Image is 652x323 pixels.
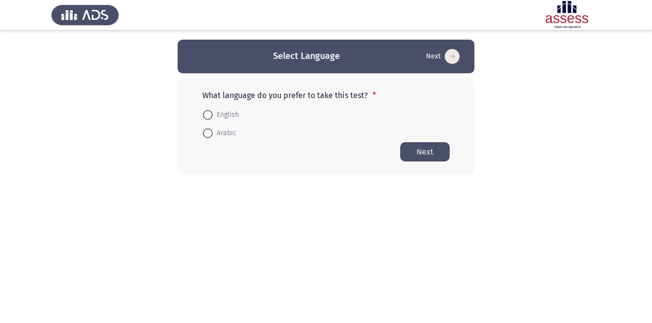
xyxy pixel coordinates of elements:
img: Assess Talent Management logo [51,1,119,29]
span: English [213,109,239,121]
img: Assessment logo of Potentiality Assessment R2 (EN/AR) [533,1,601,29]
button: Start assessment [423,49,463,64]
span: Arabic [213,127,236,139]
h3: Select Language [273,50,340,62]
p: What language do you prefer to take this test? [202,91,450,100]
button: Start assessment [400,142,450,161]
